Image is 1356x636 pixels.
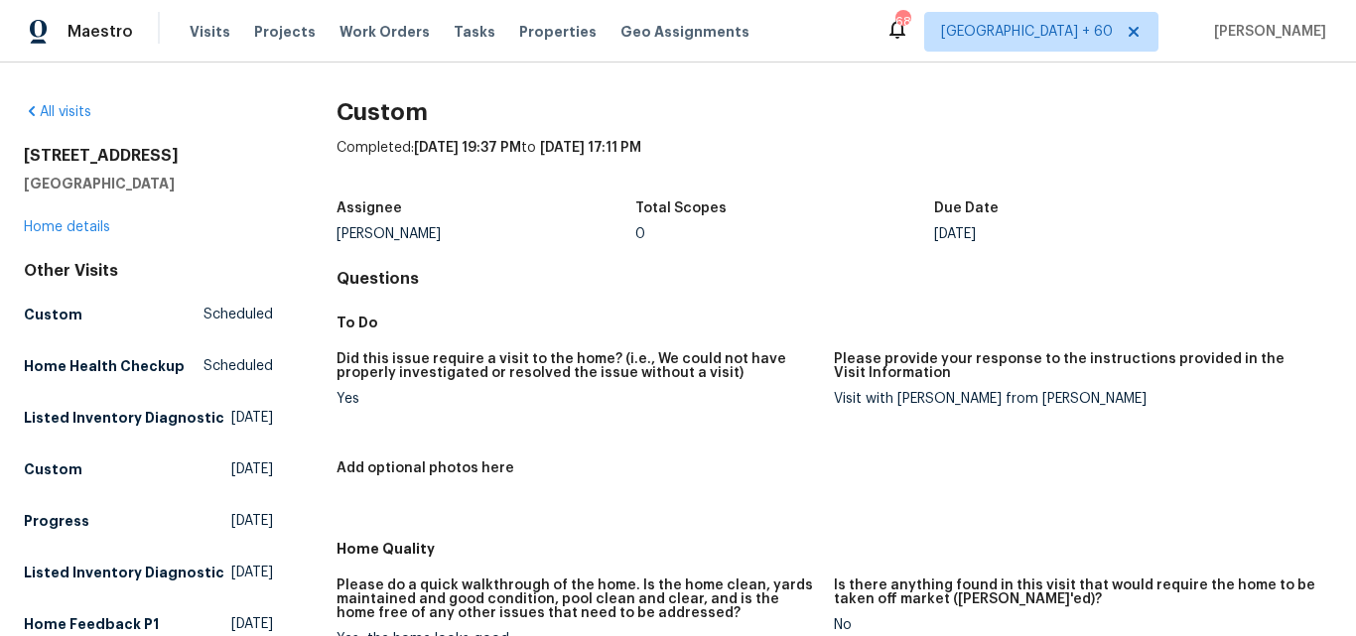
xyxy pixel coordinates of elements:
[24,451,273,487] a: Custom[DATE]
[24,261,273,281] div: Other Visits
[1206,22,1326,42] span: [PERSON_NAME]
[190,22,230,42] span: Visits
[231,408,273,428] span: [DATE]
[24,511,89,531] h5: Progress
[337,313,1332,332] h5: To Do
[231,563,273,582] span: [DATE]
[337,461,514,475] h5: Add optional photos here
[934,227,1233,241] div: [DATE]
[24,220,110,234] a: Home details
[337,227,635,241] div: [PERSON_NAME]
[24,408,224,428] h5: Listed Inventory Diagnostic
[24,563,224,582] h5: Listed Inventory Diagnostic
[231,511,273,531] span: [DATE]
[941,22,1113,42] span: [GEOGRAPHIC_DATA] + 60
[519,22,597,42] span: Properties
[339,22,430,42] span: Work Orders
[540,141,641,155] span: [DATE] 17:11 PM
[24,297,273,332] a: CustomScheduled
[834,578,1316,606] h5: Is there anything found in this visit that would require the home to be taken off market ([PERSON...
[24,105,91,119] a: All visits
[24,356,185,376] h5: Home Health Checkup
[24,400,273,436] a: Listed Inventory Diagnostic[DATE]
[337,269,1332,289] h4: Questions
[203,305,273,324] span: Scheduled
[337,201,402,215] h5: Assignee
[24,555,273,590] a: Listed Inventory Diagnostic[DATE]
[24,614,159,634] h5: Home Feedback P1
[337,138,1332,190] div: Completed: to
[337,578,819,620] h5: Please do a quick walkthrough of the home. Is the home clean, yards maintained and good condition...
[834,352,1316,380] h5: Please provide your response to the instructions provided in the Visit Information
[834,618,1316,632] div: No
[635,227,934,241] div: 0
[620,22,749,42] span: Geo Assignments
[231,459,273,479] span: [DATE]
[895,12,909,32] div: 681
[337,352,819,380] h5: Did this issue require a visit to the home? (i.e., We could not have properly investigated or res...
[337,102,1332,122] h2: Custom
[231,614,273,634] span: [DATE]
[834,392,1316,406] div: Visit with [PERSON_NAME] from [PERSON_NAME]
[454,25,495,39] span: Tasks
[635,201,727,215] h5: Total Scopes
[24,459,82,479] h5: Custom
[203,356,273,376] span: Scheduled
[24,146,273,166] h2: [STREET_ADDRESS]
[24,174,273,193] h5: [GEOGRAPHIC_DATA]
[337,539,1332,559] h5: Home Quality
[24,348,273,384] a: Home Health CheckupScheduled
[68,22,133,42] span: Maestro
[337,392,819,406] div: Yes
[24,503,273,539] a: Progress[DATE]
[934,201,999,215] h5: Due Date
[24,305,82,324] h5: Custom
[414,141,521,155] span: [DATE] 19:37 PM
[254,22,316,42] span: Projects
